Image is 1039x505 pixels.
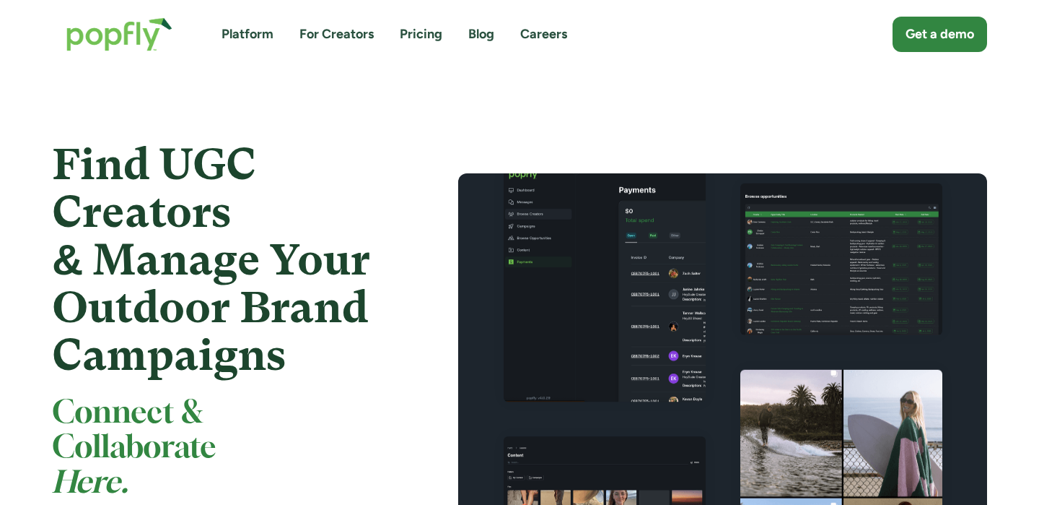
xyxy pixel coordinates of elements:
[52,139,370,380] strong: Find UGC Creators & Manage Your Outdoor Brand Campaigns
[468,25,494,43] a: Blog
[400,25,442,43] a: Pricing
[893,17,987,52] a: Get a demo
[520,25,567,43] a: Careers
[906,25,974,43] div: Get a demo
[52,397,406,501] h2: Connect & Collaborate
[299,25,374,43] a: For Creators
[52,469,128,498] em: Here.
[52,3,187,66] a: home
[222,25,273,43] a: Platform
